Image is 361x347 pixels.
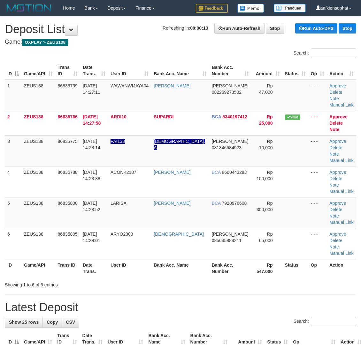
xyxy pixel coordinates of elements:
span: Refreshing in: [163,26,208,31]
a: Stop [266,23,284,34]
span: Valid transaction [285,114,300,120]
span: [DATE] 14:27:58 [83,114,101,126]
td: ZEUS138 [21,80,55,111]
img: Button%20Memo.svg [237,4,264,13]
a: Note [329,182,339,188]
div: Showing 1 to 6 of 6 entries [5,279,146,288]
h1: Latest Deposit [5,301,356,314]
a: Show 25 rows [5,317,43,328]
a: Delete [329,207,342,212]
th: Status: activate to sort column ascending [282,62,308,80]
th: Trans ID: activate to sort column ascending [55,62,81,80]
a: [PERSON_NAME] [154,83,190,88]
a: Approve [329,83,346,88]
td: 4 [5,166,21,197]
th: Rp 547.000 [251,259,282,277]
label: Search: [294,48,356,58]
a: Approve [329,232,346,237]
span: 86835766 [58,114,78,119]
a: [PERSON_NAME] [154,201,190,206]
span: Rp 47,000 [259,83,273,95]
a: Approve [329,201,346,206]
td: 5 [5,197,21,228]
td: 6 [5,228,21,259]
span: 86835775 [58,139,78,144]
span: [PERSON_NAME] [212,232,249,237]
th: Action [327,259,356,277]
span: [DATE] 14:29:01 [83,232,100,243]
span: Copy [47,320,58,325]
span: BCA [212,201,221,206]
span: [PERSON_NAME] [212,83,249,88]
td: ZEUS138 [21,228,55,259]
td: ZEUS138 [21,135,55,166]
th: User ID: activate to sort column ascending [108,62,151,80]
th: Op: activate to sort column ascending [308,62,327,80]
a: Delete [329,145,342,150]
a: Note [329,127,339,132]
a: Note [329,96,339,101]
a: Run Auto-Refresh [214,23,265,34]
th: Action: activate to sort column ascending [327,62,356,80]
img: panduan.png [274,4,306,12]
h4: Game: [5,39,356,45]
td: - - - [308,228,327,259]
input: Search: [311,317,356,326]
th: Amount: activate to sort column ascending [251,62,282,80]
th: Game/API [21,259,55,277]
span: ARDI10 [111,114,127,119]
a: Approve [329,139,346,144]
a: Delete [329,121,343,126]
span: Copy 8660443283 to clipboard [222,170,247,175]
span: 86835800 [58,201,78,206]
img: Feedback.jpg [196,4,228,13]
th: Game/API: activate to sort column ascending [21,62,55,80]
span: BCA [212,170,221,175]
a: Approve [329,114,348,119]
td: 1 [5,80,21,111]
span: Nama rekening ada tanda titik/strip, harap diedit [111,139,125,144]
a: [PERSON_NAME] [154,170,190,175]
span: Copy 081346684923 to clipboard [212,145,242,150]
th: Bank Acc. Name [151,259,209,277]
span: BCA [212,114,221,119]
span: LARISA [111,201,127,206]
label: Search: [294,317,356,326]
a: Stop [339,23,356,33]
span: [DATE] 14:28:14 [83,139,100,150]
span: ARYO2303 [111,232,133,237]
td: 2 [5,111,21,135]
th: Bank Acc. Name: activate to sort column ascending [151,62,209,80]
a: Approve [329,170,346,175]
th: Bank Acc. Number [209,259,251,277]
a: Run Auto-DPS [295,23,337,33]
td: ZEUS138 [21,197,55,228]
span: Copy 7920976608 to clipboard [222,201,247,206]
span: 86835788 [58,170,78,175]
td: ZEUS138 [21,111,55,135]
th: ID [5,259,21,277]
span: Rp 25,000 [259,114,273,126]
a: Delete [329,176,342,181]
th: User ID [108,259,151,277]
span: 86835805 [58,232,78,237]
th: Date Trans. [80,259,108,277]
span: Rp 65,000 [259,232,273,243]
a: Delete [329,238,342,243]
th: ID: activate to sort column descending [5,62,21,80]
a: Manual Link [329,189,354,194]
td: - - - [308,197,327,228]
span: WAWANWIJAYA04 [111,83,149,88]
td: ZEUS138 [21,166,55,197]
span: Copy 082269273502 to clipboard [212,90,242,95]
a: [DEMOGRAPHIC_DATA]. A [154,139,205,150]
a: Manual Link [329,251,354,256]
span: Show 25 rows [9,320,39,325]
span: Copy 085645888211 to clipboard [212,238,242,243]
a: Copy [42,317,62,328]
input: Search: [311,48,356,58]
th: Op [308,259,327,277]
span: 86835739 [58,83,78,88]
a: [DEMOGRAPHIC_DATA] [154,232,204,237]
th: Bank Acc. Number: activate to sort column ascending [209,62,251,80]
